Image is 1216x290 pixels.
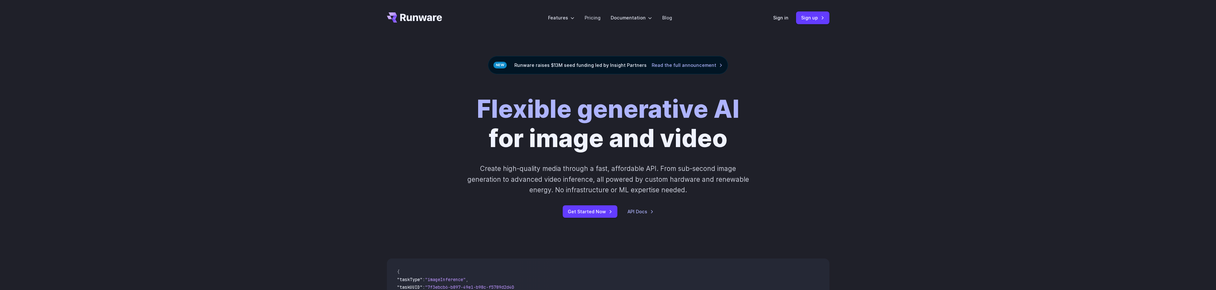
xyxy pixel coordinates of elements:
a: Sign up [796,11,829,24]
span: "taskUUID" [397,284,423,290]
a: Go to / [387,12,442,23]
a: Blog [662,14,672,21]
label: Features [548,14,574,21]
h1: for image and video [477,95,739,153]
p: Create high-quality media through a fast, affordable API. From sub-second image generation to adv... [466,163,750,195]
span: : [423,284,425,290]
a: Read the full announcement [652,61,723,69]
a: Sign in [773,14,788,21]
span: { [397,269,400,275]
span: "taskType" [397,277,423,282]
a: Pricing [585,14,601,21]
label: Documentation [611,14,652,21]
a: API Docs [628,208,654,215]
span: "imageInference" [425,277,466,282]
a: Get Started Now [563,205,617,218]
div: Runware raises $13M seed funding led by Insight Partners [488,56,728,74]
span: : [423,277,425,282]
strong: Flexible generative AI [477,94,739,124]
span: "7f3ebcb6-b897-49e1-b98c-f5789d2d40d7" [425,284,522,290]
span: , [466,277,468,282]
